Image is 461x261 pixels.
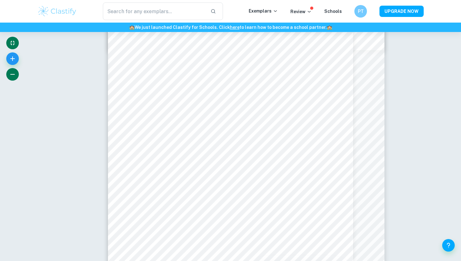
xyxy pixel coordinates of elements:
button: Help and Feedback [442,239,455,252]
button: PT [354,5,367,18]
p: Exemplars [249,8,278,14]
a: here [230,25,240,30]
span: 🏫 [129,25,135,30]
p: Review [290,8,312,15]
img: Clastify logo [37,5,77,18]
h6: PT [357,8,364,15]
span: 🏫 [327,25,332,30]
input: Search for any exemplars... [103,3,205,20]
button: UPGRADE NOW [379,6,424,17]
a: Schools [324,9,342,14]
button: Exit fullscreen [6,37,19,49]
h6: We just launched Clastify for Schools. Click to learn how to become a school partner. [1,24,460,31]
